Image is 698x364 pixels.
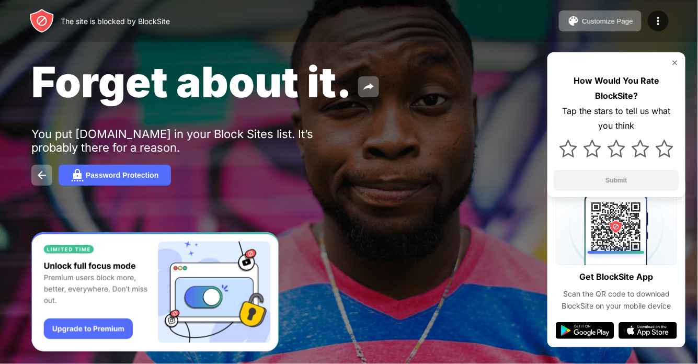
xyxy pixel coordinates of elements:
[656,140,673,157] img: star.svg
[362,81,375,93] img: share.svg
[554,73,679,104] div: How Would You Rate BlockSite?
[567,15,580,27] img: pallet.svg
[559,140,577,157] img: star.svg
[31,127,354,154] div: You put [DOMAIN_NAME] in your Block Sites list. It’s probably there for a reason.
[619,322,677,339] img: app-store.svg
[582,17,633,25] div: Customize Page
[61,17,170,26] div: The site is blocked by BlockSite
[583,140,601,157] img: star.svg
[608,140,625,157] img: star.svg
[559,10,642,31] button: Customize Page
[554,104,679,134] div: Tap the stars to tell us what you think
[554,170,679,191] button: Submit
[59,165,171,186] button: Password Protection
[671,59,679,67] img: rate-us-close.svg
[556,322,614,339] img: google-play.svg
[29,8,54,33] img: header-logo.svg
[652,15,665,27] img: menu-icon.svg
[71,169,84,181] img: password.svg
[556,288,677,312] div: Scan the QR code to download BlockSite on your mobile device
[36,169,48,181] img: back.svg
[580,269,654,285] div: Get BlockSite App
[86,171,158,179] div: Password Protection
[31,56,352,107] span: Forget about it.
[632,140,649,157] img: star.svg
[31,232,279,352] iframe: Banner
